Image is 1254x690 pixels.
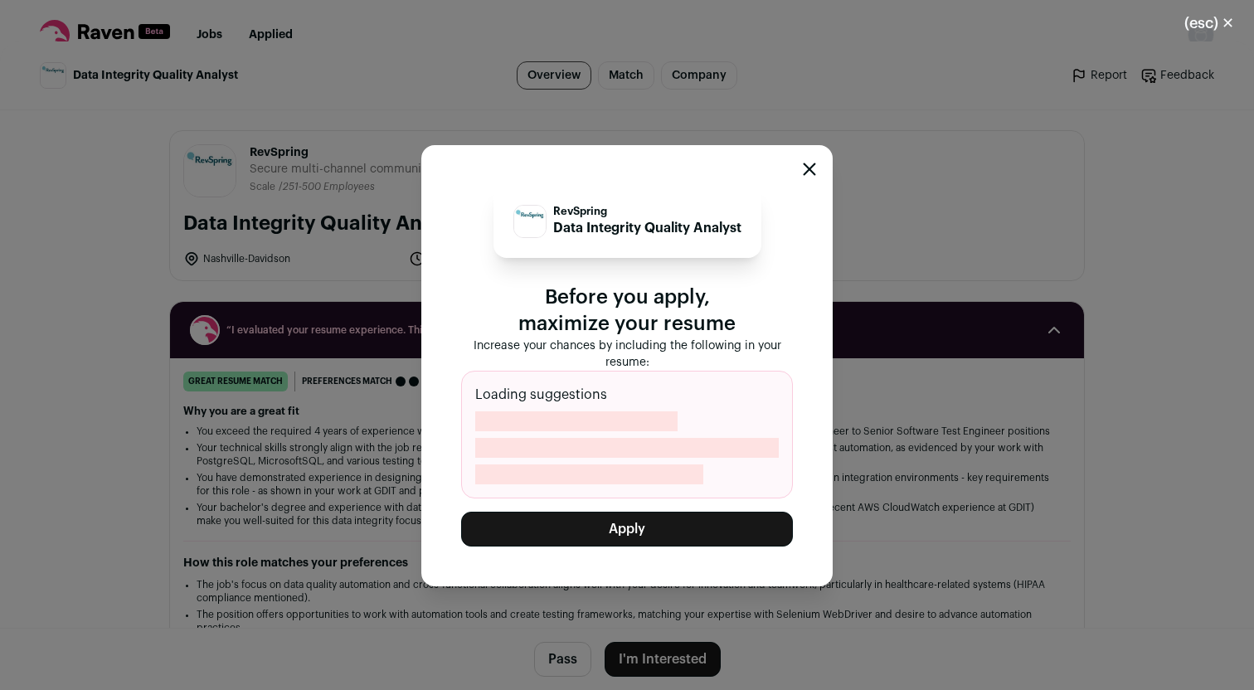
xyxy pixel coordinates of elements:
p: Increase your chances by including the following in your resume: [461,338,793,371]
button: Close modal [803,163,816,176]
p: Before you apply, maximize your resume [461,284,793,338]
img: 4fa8213c9b86d181e1b53437cf2816b2fd11dabb54f35ef7fa5ee0fbbdf9e0e4.jpg [514,206,546,237]
button: Close modal [1164,5,1254,41]
button: Apply [461,512,793,547]
p: RevSpring [553,205,741,218]
div: Loading suggestions [461,371,793,498]
p: Data Integrity Quality Analyst [553,218,741,238]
